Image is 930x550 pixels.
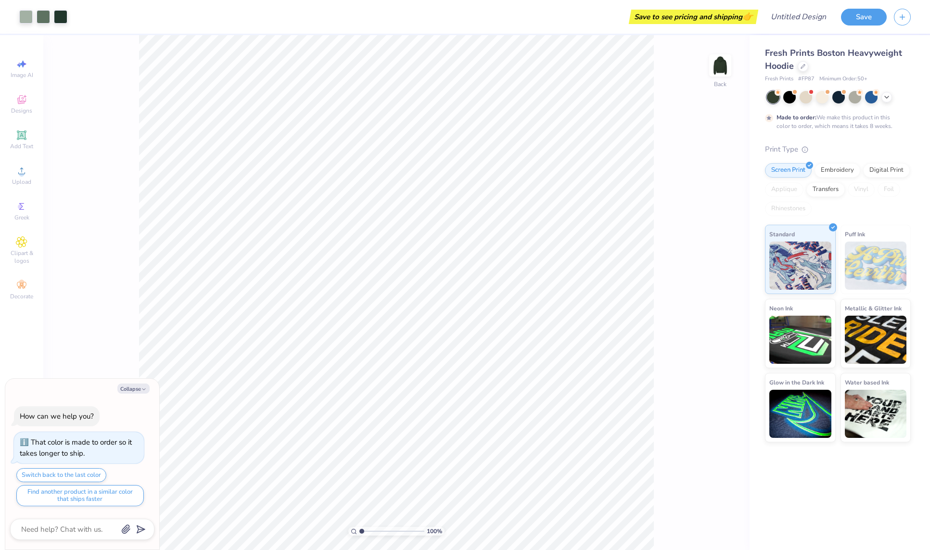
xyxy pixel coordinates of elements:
input: Untitled Design [763,7,834,26]
div: Foil [878,182,900,197]
button: Find another product in a similar color that ships faster [16,485,144,506]
span: 👉 [742,11,753,22]
span: Clipart & logos [5,249,38,265]
div: Vinyl [848,182,875,197]
span: # FP87 [798,75,815,83]
span: Designs [11,107,32,115]
div: How can we help you? [20,411,94,421]
img: Glow in the Dark Ink [769,390,831,438]
img: Standard [769,242,831,290]
span: Image AI [11,71,33,79]
button: Save [841,9,887,26]
img: Puff Ink [845,242,907,290]
div: Screen Print [765,163,812,178]
div: Save to see pricing and shipping [631,10,756,24]
img: Neon Ink [769,316,831,364]
span: Water based Ink [845,377,889,387]
img: Back [711,56,730,75]
img: Metallic & Glitter Ink [845,316,907,364]
span: Fresh Prints [765,75,793,83]
button: Collapse [117,384,150,394]
span: Minimum Order: 50 + [819,75,867,83]
div: Embroidery [815,163,860,178]
div: Digital Print [863,163,910,178]
div: Applique [765,182,803,197]
img: Water based Ink [845,390,907,438]
span: Puff Ink [845,229,865,239]
div: Back [714,80,726,89]
div: That color is made to order so it takes longer to ship. [20,437,132,458]
span: Upload [12,178,31,186]
span: Standard [769,229,795,239]
span: Glow in the Dark Ink [769,377,824,387]
div: Transfers [806,182,845,197]
span: Metallic & Glitter Ink [845,303,902,313]
strong: Made to order: [777,114,816,121]
div: Rhinestones [765,202,812,216]
span: Fresh Prints Boston Heavyweight Hoodie [765,47,902,72]
span: Decorate [10,293,33,300]
div: Print Type [765,144,911,155]
div: We make this product in this color to order, which means it takes 8 weeks. [777,113,895,130]
span: Neon Ink [769,303,793,313]
span: Greek [14,214,29,221]
span: Add Text [10,142,33,150]
button: Switch back to the last color [16,468,106,482]
span: 100 % [427,527,442,536]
